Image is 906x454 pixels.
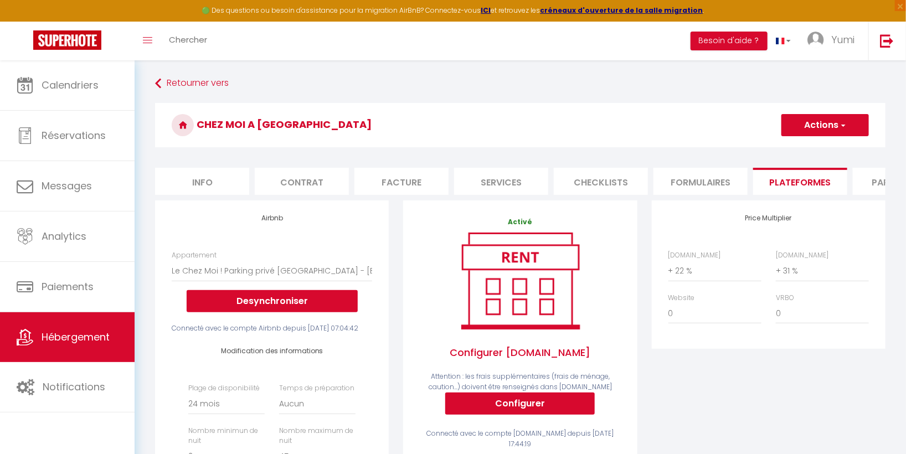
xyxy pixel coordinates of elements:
img: Super Booking [33,30,101,50]
li: Formulaires [653,168,748,195]
button: Desynchroniser [187,290,358,312]
label: Website [668,293,695,303]
img: logout [880,34,894,48]
li: Plateformes [753,168,847,195]
a: ICI [481,6,491,15]
img: rent.png [450,228,591,334]
label: [DOMAIN_NAME] [776,250,828,261]
img: ... [807,32,824,48]
a: créneaux d'ouverture de la salle migration [540,6,703,15]
span: Attention : les frais supplémentaires (frais de ménage, caution...) doivent être renseignés dans ... [429,372,612,391]
li: Checklists [554,168,648,195]
span: Calendriers [42,78,99,92]
label: Plage de disponibilité [188,383,260,394]
label: Temps de préparation [279,383,354,394]
button: Actions [781,114,869,136]
li: Info [155,168,249,195]
a: Chercher [161,22,215,60]
button: Configurer [445,393,595,415]
label: Appartement [172,250,217,261]
li: Facture [354,168,449,195]
label: Nombre maximum de nuit [279,426,356,447]
h3: CHEZ MOI A [GEOGRAPHIC_DATA] [155,103,886,147]
span: Hébergement [42,330,110,344]
span: Analytics [42,229,86,243]
h4: Price Multiplier [668,214,869,222]
div: Connecté avec le compte Airbnb depuis [DATE] 07:04:42 [172,323,372,334]
span: Chercher [169,34,207,45]
li: Services [454,168,548,195]
span: Messages [42,179,92,193]
div: Connecté avec le compte [DOMAIN_NAME] depuis [DATE] 17:44:19 [420,429,620,450]
label: Nombre minimun de nuit [188,426,265,447]
label: VRBO [776,293,794,303]
li: Contrat [255,168,349,195]
a: ... Yumi [799,22,868,60]
span: Paiements [42,280,94,293]
h4: Modification des informations [188,347,356,355]
button: Besoin d'aide ? [691,32,768,50]
a: Retourner vers [155,74,886,94]
h4: Airbnb [172,214,372,222]
span: Yumi [831,33,854,47]
span: Réservations [42,128,106,142]
span: Configurer [DOMAIN_NAME] [420,334,620,372]
span: Notifications [43,380,105,394]
p: Activé [420,217,620,228]
button: Ouvrir le widget de chat LiveChat [9,4,42,38]
label: [DOMAIN_NAME] [668,250,721,261]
